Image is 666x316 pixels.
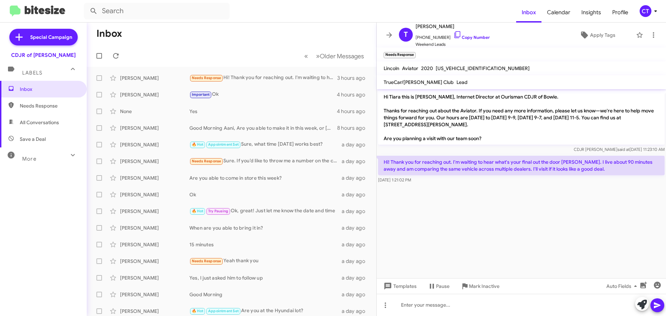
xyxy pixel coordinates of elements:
[120,174,189,181] div: [PERSON_NAME]
[342,174,371,181] div: a day ago
[208,309,239,313] span: Appointment Set
[378,156,665,175] p: Hi! Thank you for reaching out. I'm waiting to hear what's your final out the door [PERSON_NAME]....
[378,91,665,145] p: Hi Tiara this is [PERSON_NAME], Internet Director at Ourisman CDJR of Bowie. Thanks for reaching ...
[30,34,72,41] span: Special Campaign
[416,22,490,31] span: [PERSON_NAME]
[342,241,371,248] div: a day ago
[384,52,416,58] small: Needs Response
[342,141,371,148] div: a day ago
[607,2,634,23] a: Profile
[421,65,433,71] span: 2020
[342,274,371,281] div: a day ago
[22,70,42,76] span: Labels
[189,307,342,315] div: Are you at the Hyundai lot?
[189,91,337,99] div: Ok
[342,158,371,165] div: a day ago
[189,291,342,298] div: Good Morning
[378,177,411,182] span: [DATE] 1:21:02 PM
[189,174,342,181] div: Are you able to come in store this week?
[312,49,368,63] button: Next
[342,291,371,298] div: a day ago
[120,308,189,315] div: [PERSON_NAME]
[120,258,189,265] div: [PERSON_NAME]
[377,280,422,292] button: Templates
[342,191,371,198] div: a day ago
[189,108,337,115] div: Yes
[320,52,364,60] span: Older Messages
[189,257,342,265] div: Yeah thank you
[84,3,230,19] input: Search
[120,241,189,248] div: [PERSON_NAME]
[455,280,505,292] button: Mark Inactive
[304,52,308,60] span: «
[208,142,239,147] span: Appointment Set
[189,74,337,82] div: Hi! Thank you for reaching out. I'm waiting to hear what's your final out the door [PERSON_NAME]....
[337,91,371,98] div: 4 hours ago
[192,209,204,213] span: 🔥 Hot
[342,258,371,265] div: a day ago
[617,147,630,152] span: said at
[189,207,342,215] div: Ok, great! Just let me know the date and time
[316,52,320,60] span: »
[120,75,189,82] div: [PERSON_NAME]
[192,159,221,163] span: Needs Response
[337,125,371,131] div: 8 hours ago
[456,79,468,85] span: Lead
[384,79,454,85] span: TrueCar/[PERSON_NAME] Club
[120,274,189,281] div: [PERSON_NAME]
[516,2,541,23] a: Inbox
[120,125,189,131] div: [PERSON_NAME]
[120,224,189,231] div: [PERSON_NAME]
[342,224,371,231] div: a day ago
[96,28,122,39] h1: Inbox
[422,280,455,292] button: Pause
[192,142,204,147] span: 🔥 Hot
[9,29,78,45] a: Special Campaign
[342,308,371,315] div: a day ago
[208,209,228,213] span: Try Pausing
[120,108,189,115] div: None
[574,147,665,152] span: CDJR [PERSON_NAME] [DATE] 11:23:10 AM
[22,156,36,162] span: More
[189,191,342,198] div: Ok
[384,65,399,71] span: Lincoln
[189,125,337,131] div: Good Morning Aani, Are you able to make it in this week, or [DATE]?
[20,86,79,93] span: Inbox
[640,5,651,17] div: CT
[20,136,46,143] span: Save a Deal
[436,280,450,292] span: Pause
[189,140,342,148] div: Sure, what time [DATE] works best?
[192,259,221,263] span: Needs Response
[576,2,607,23] a: Insights
[20,119,59,126] span: All Conversations
[300,49,368,63] nav: Page navigation example
[20,102,79,109] span: Needs Response
[189,274,342,281] div: Yes, I just asked him to follow up
[192,76,221,80] span: Needs Response
[453,35,490,40] a: Copy Number
[590,29,615,41] span: Apply Tags
[382,280,417,292] span: Templates
[606,280,640,292] span: Auto Fields
[192,309,204,313] span: 🔥 Hot
[189,224,342,231] div: When are you able to bring it in?
[469,280,499,292] span: Mark Inactive
[300,49,312,63] button: Previous
[541,2,576,23] a: Calendar
[120,158,189,165] div: [PERSON_NAME]
[402,65,418,71] span: Aviator
[189,241,342,248] div: 15 minutes
[337,108,371,115] div: 4 hours ago
[416,41,490,48] span: Weekend Leads
[436,65,530,71] span: [US_VEHICLE_IDENTIFICATION_NUMBER]
[416,31,490,41] span: [PHONE_NUMBER]
[601,280,645,292] button: Auto Fields
[404,29,408,40] span: T
[192,92,210,97] span: Important
[634,5,658,17] button: CT
[120,141,189,148] div: [PERSON_NAME]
